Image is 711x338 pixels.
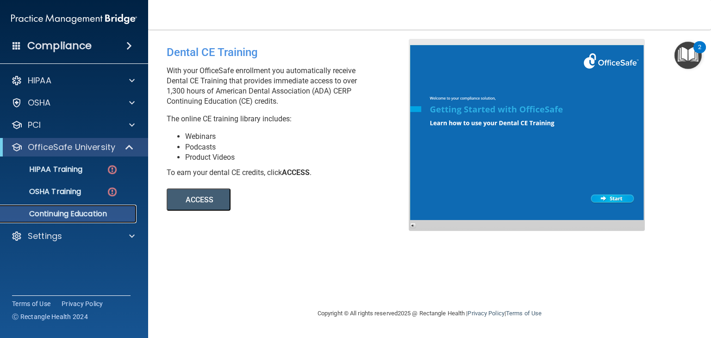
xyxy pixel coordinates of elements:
p: OfficeSafe University [28,142,115,153]
p: HIPAA [28,75,51,86]
button: ACCESS [167,188,231,211]
span: Ⓒ Rectangle Health 2024 [12,312,88,321]
a: ACCESS [167,197,420,204]
a: Terms of Use [12,299,50,308]
b: ACCESS [282,168,310,177]
img: danger-circle.6113f641.png [106,164,118,175]
h4: Compliance [27,39,92,52]
div: To earn your dental CE credits, click . [167,168,416,178]
a: Terms of Use [506,310,542,317]
img: PMB logo [11,10,137,28]
p: PCI [28,119,41,131]
p: Settings [28,231,62,242]
img: danger-circle.6113f641.png [106,186,118,198]
p: Continuing Education [6,209,132,219]
a: Privacy Policy [468,310,504,317]
a: OSHA [11,97,135,108]
li: Podcasts [185,142,416,152]
p: The online CE training library includes: [167,114,416,124]
p: OSHA [28,97,51,108]
div: 2 [698,47,701,59]
p: With your OfficeSafe enrollment you automatically receive Dental CE Training that provides immedi... [167,66,416,106]
a: Privacy Policy [62,299,103,308]
button: Open Resource Center, 2 new notifications [674,42,702,69]
div: Copyright © All rights reserved 2025 @ Rectangle Health | | [261,299,599,328]
li: Webinars [185,131,416,142]
a: HIPAA [11,75,135,86]
a: PCI [11,119,135,131]
a: OfficeSafe University [11,142,134,153]
p: OSHA Training [6,187,81,196]
p: HIPAA Training [6,165,82,174]
a: Settings [11,231,135,242]
div: Dental CE Training [167,39,416,66]
li: Product Videos [185,152,416,163]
